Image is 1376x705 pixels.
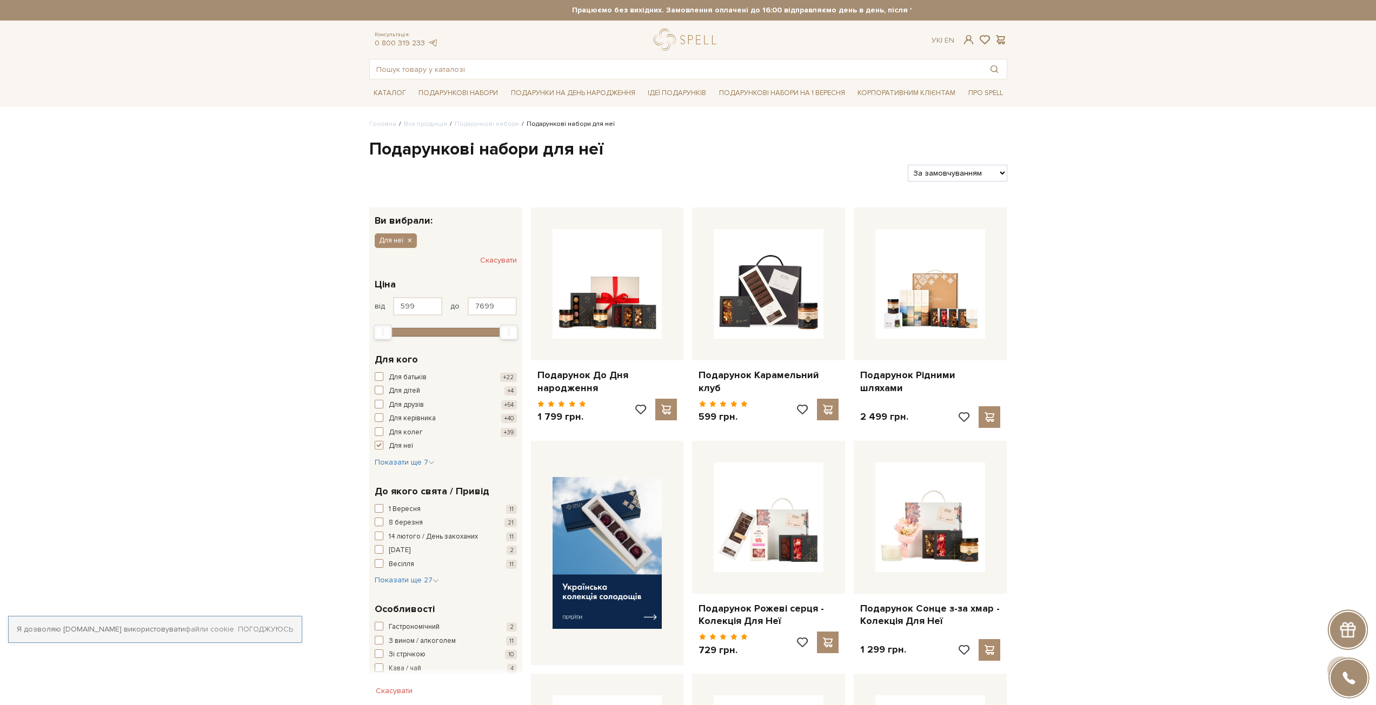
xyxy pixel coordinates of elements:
div: Я дозволяю [DOMAIN_NAME] використовувати [9,625,302,634]
button: Для друзів +54 [375,400,517,411]
span: Для неї [379,236,403,245]
span: 1 Вересня [389,504,421,515]
span: 4 [507,664,517,673]
p: 1 299 грн. [860,643,906,656]
span: Каталог [369,85,410,102]
button: З вином / алкоголем 11 [375,636,517,647]
a: Головна [369,120,396,128]
span: Показати ще 7 [375,458,435,467]
button: Гастрономічний 2 [375,622,517,633]
button: 14 лютого / День закоханих 11 [375,532,517,542]
span: Подарунки на День народження [507,85,640,102]
button: Скасувати [480,252,517,269]
span: від [375,301,385,311]
span: Для колег [389,427,423,438]
span: Для дітей [389,386,420,397]
a: Подарунок Рожеві серця - Колекція Для Неї [699,602,839,628]
span: З вином / алкоголем [389,636,456,647]
input: Пошук товару у каталозі [370,59,982,79]
strong: Працюємо без вихідних. Замовлення оплачені до 16:00 відправляємо день в день, після 16:00 - насту... [465,5,1103,15]
span: 21 [504,518,517,527]
span: | [941,36,942,45]
a: Погоджуюсь [238,625,293,634]
span: Ідеї подарунків [643,85,710,102]
span: 11 [506,560,517,569]
a: Подарунок Рідними шляхами [860,369,1000,394]
p: 729 грн. [699,644,748,656]
span: Консультація: [375,31,438,38]
button: 8 березня 21 [375,518,517,528]
button: Пошук товару у каталозі [982,59,1007,79]
h1: Подарункові набори для неї [369,138,1007,161]
a: файли cookie [185,625,234,634]
a: Подарункові набори на 1 Вересня [715,84,849,102]
span: Показати ще 27 [375,575,439,585]
a: Подарункові набори [455,120,519,128]
span: +4 [504,386,517,395]
button: Для неї [375,441,517,452]
button: Весілля 11 [375,559,517,570]
span: Зі стрічкою [389,649,426,660]
span: Кава / чай [389,663,421,674]
span: 2 [507,622,517,632]
span: Особливості [375,602,435,616]
span: 11 [506,532,517,541]
p: 1 799 грн. [537,411,587,423]
div: Min [374,325,392,340]
button: Зі стрічкою 10 [375,649,517,660]
a: En [945,36,954,45]
span: 2 [507,546,517,555]
a: 0 800 319 233 [375,38,425,48]
span: Гастрономічний [389,622,440,633]
button: Кава / чай 4 [375,663,517,674]
span: до [450,301,460,311]
div: Ви вибрали: [369,207,522,225]
span: Для керівника [389,413,436,424]
input: Ціна [393,297,442,315]
button: Для колег +39 [375,427,517,438]
a: Вся продукція [404,120,447,128]
a: Подарунок Карамельний клуб [699,369,839,394]
span: До якого свята / Привід [375,484,489,499]
button: Для батьків +22 [375,372,517,383]
button: Для неї [375,233,417,247]
span: 11 [506,636,517,646]
p: 599 грн. [699,411,748,423]
button: Показати ще 7 [375,457,435,468]
a: telegram [428,38,438,48]
span: 8 березня [389,518,423,528]
span: Весілля [389,559,414,570]
p: 2 499 грн. [860,411,908,423]
div: Max [500,325,518,340]
li: Подарункові набори для неї [519,119,615,129]
span: +54 [501,400,517,409]
span: 11 [506,505,517,514]
button: Показати ще 27 [375,575,439,586]
button: Скасувати [369,682,419,700]
button: 1 Вересня 11 [375,504,517,515]
img: banner [553,477,662,629]
a: Подарунок Сонце з-за хмар - Колекція Для Неї [860,602,1000,628]
span: [DATE] [389,545,410,556]
a: logo [654,29,721,51]
span: 14 лютого / День закоханих [389,532,478,542]
span: Для неї [389,441,413,452]
span: Про Spell [964,85,1007,102]
input: Ціна [468,297,517,315]
span: Для батьків [389,372,427,383]
button: [DATE] 2 [375,545,517,556]
a: Корпоративним клієнтам [853,84,960,102]
span: +40 [501,414,517,423]
span: +39 [501,428,517,437]
span: Для кого [375,352,418,367]
span: Ціна [375,277,396,292]
span: +22 [500,373,517,382]
span: 10 [505,650,517,659]
a: Подарунок До Дня народження [537,369,677,394]
span: Для друзів [389,400,424,411]
button: Для дітей +4 [375,386,517,397]
div: Ук [932,36,954,45]
span: Подарункові набори [414,85,502,102]
button: Для керівника +40 [375,413,517,424]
